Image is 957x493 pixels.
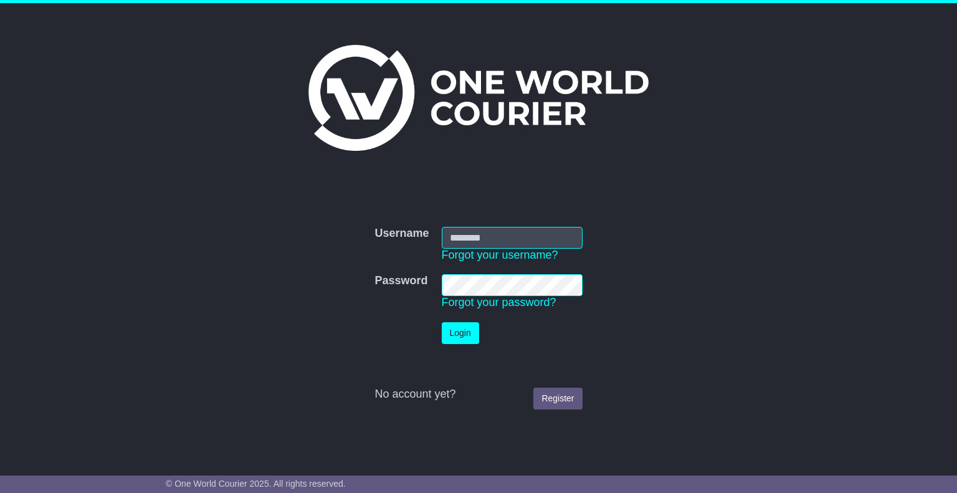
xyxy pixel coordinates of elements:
[442,296,556,309] a: Forgot your password?
[533,388,582,409] a: Register
[442,249,558,261] a: Forgot your username?
[374,388,582,401] div: No account yet?
[374,274,427,288] label: Password
[166,479,346,489] span: © One World Courier 2025. All rights reserved.
[442,322,479,344] button: Login
[374,227,429,241] label: Username
[308,45,649,151] img: One World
